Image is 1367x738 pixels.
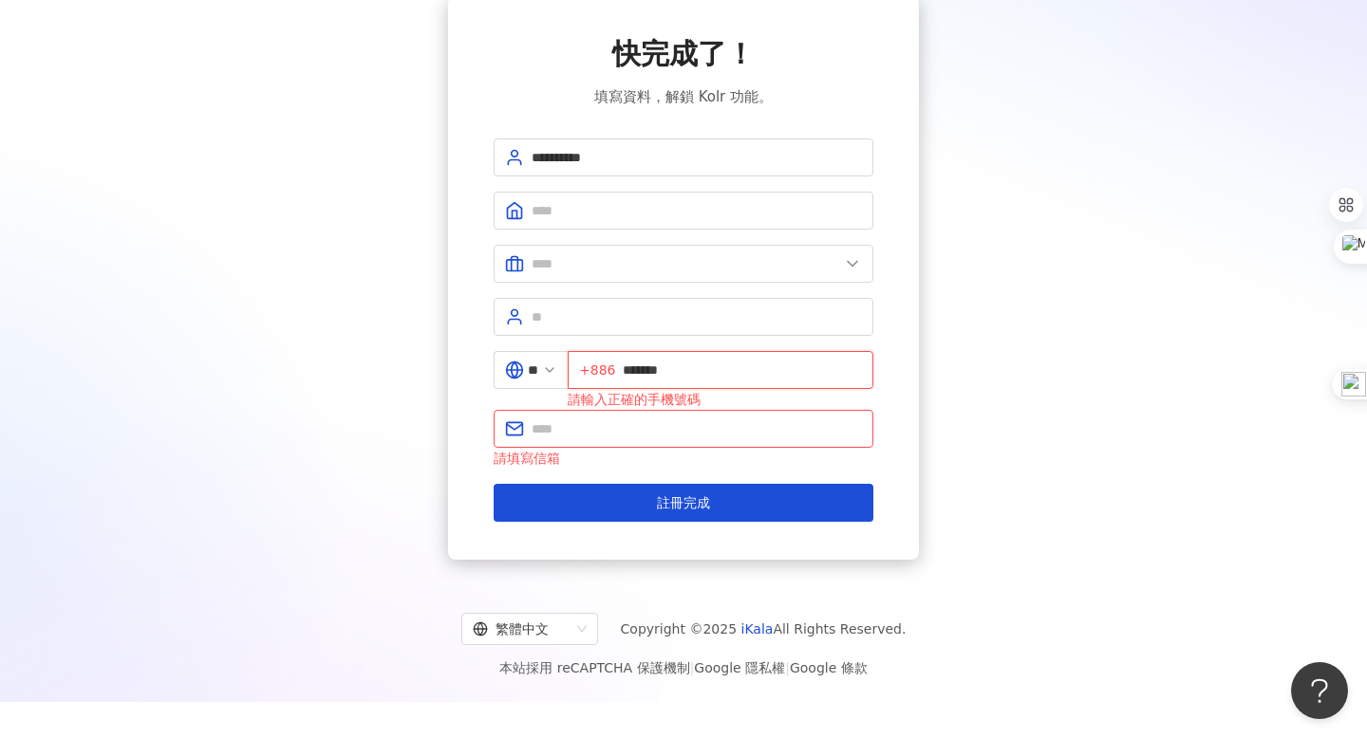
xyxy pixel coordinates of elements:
div: 請輸入正確的手機號碼 [568,389,873,410]
span: | [690,660,695,675]
span: | [785,660,790,675]
a: Google 隱私權 [694,660,785,675]
span: 註冊完成 [657,495,710,510]
a: Google 條款 [790,660,868,675]
span: +886 [579,360,615,380]
div: 繁體中文 [473,614,570,644]
span: 快完成了！ [612,34,755,74]
span: 本站採用 reCAPTCHA 保護機制 [499,656,867,679]
iframe: Help Scout Beacon - Open [1291,662,1348,719]
span: Copyright © 2025 All Rights Reserved. [621,618,907,640]
a: iKala [741,621,774,637]
span: 填寫資料，解鎖 Kolr 功能。 [594,85,773,108]
button: 註冊完成 [494,484,873,522]
div: 請填寫信箱 [494,448,873,469]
